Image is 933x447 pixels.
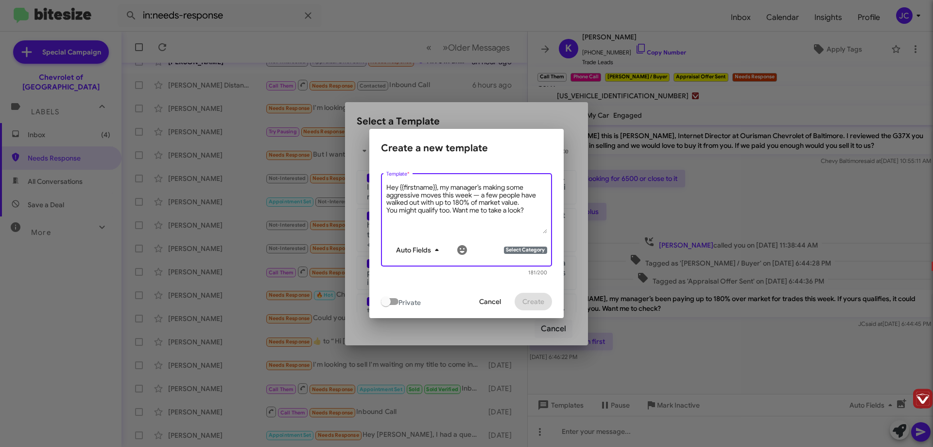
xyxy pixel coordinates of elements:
button: Create [515,293,552,310]
span: Cancel [479,293,501,310]
span: Select Category [504,247,547,254]
button: Cancel [471,293,509,310]
span: Create [522,293,544,310]
span: Private [381,296,421,307]
span: Auto Fields [396,241,443,259]
button: Auto Fields [388,241,450,259]
h2: Create a new template [381,141,552,156]
mat-hint: 181/200 [528,270,547,276]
